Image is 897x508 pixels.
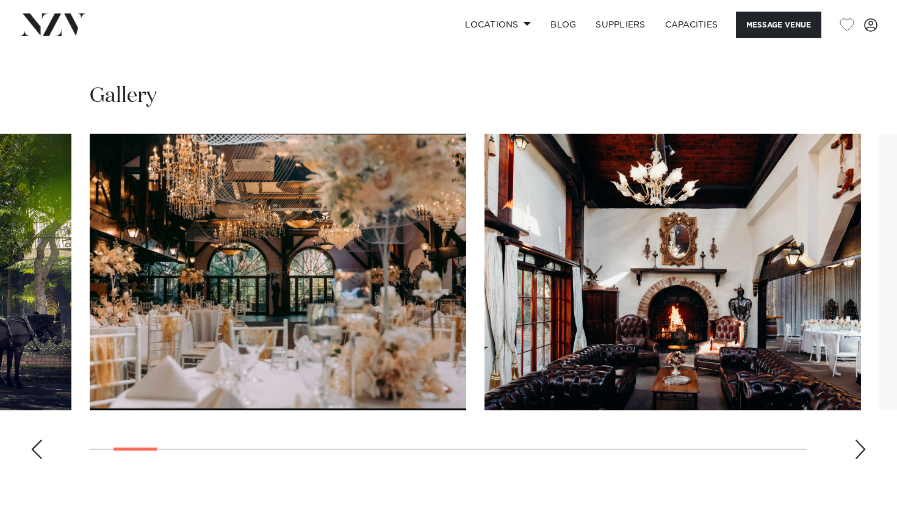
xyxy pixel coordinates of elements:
swiper-slide: 2 / 30 [90,134,466,410]
swiper-slide: 3 / 30 [485,134,861,410]
img: nzv-logo.png [20,13,86,35]
button: Message Venue [736,12,821,38]
a: SUPPLIERS [586,12,655,38]
a: Locations [455,12,541,38]
a: Capacities [655,12,728,38]
a: BLOG [541,12,586,38]
h2: Gallery [90,82,157,110]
